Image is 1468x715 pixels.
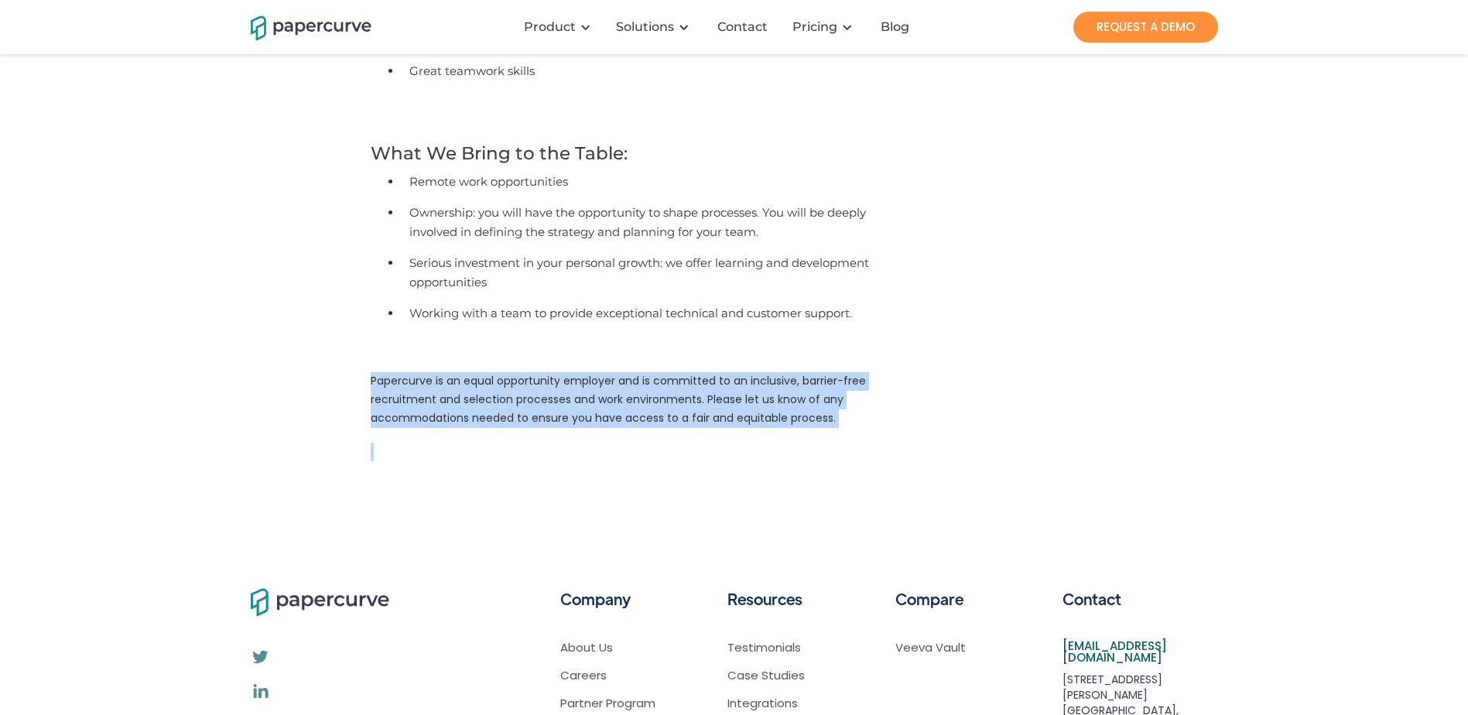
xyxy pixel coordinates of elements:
[727,668,805,683] a: Case Studies
[705,19,783,35] a: Contact
[515,4,607,50] div: Product
[560,585,631,613] h6: Company
[402,200,897,250] li: Ownership: you will have the opportunity to shape processes. You will be deeply involved in defin...
[251,13,351,40] a: home
[727,585,802,613] h6: Resources
[402,250,897,300] li: Serious investment in your personal growth: we offer learning and development opportunities
[524,19,576,35] div: Product
[371,338,897,364] p: ‍
[783,4,868,50] div: Pricing
[560,696,655,711] a: Partner Program
[1073,12,1218,43] a: REQUEST A DEMO
[371,372,897,435] p: Papercurve is an equal opportunity employer and is committed to an inclusive, barrier-free recrui...
[1063,585,1121,613] h6: Contact
[371,96,897,122] p: ‍
[560,640,655,655] a: About Us
[895,640,966,655] a: Veeva Vault
[616,19,674,35] div: Solutions
[402,58,897,89] li: Great teamwork skills
[727,640,801,655] a: Testimonials
[560,668,655,683] a: Careers
[607,4,705,50] div: Solutions
[1063,640,1218,663] a: [EMAIL_ADDRESS][DOMAIN_NAME]
[881,19,909,35] div: Blog
[895,585,963,613] h6: Compare
[402,169,897,200] li: Remote work opportunities
[371,130,897,169] h4: What We Bring to the Table:
[792,19,837,35] a: Pricing
[727,696,798,711] a: Integrations
[868,19,925,35] a: Blog
[717,19,768,35] div: Contact
[402,300,897,331] li: Working with a team to provide exceptional technical and customer support.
